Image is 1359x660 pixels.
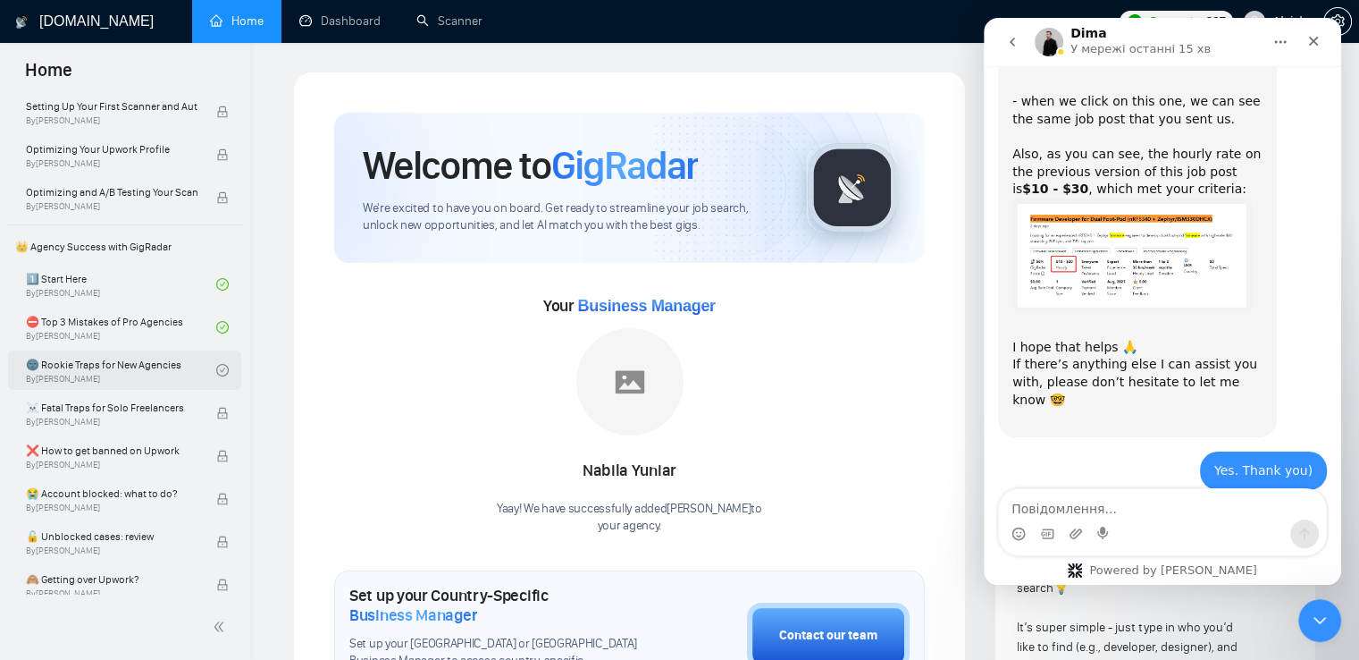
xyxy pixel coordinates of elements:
span: 🔓 Unblocked cases: review [26,528,197,546]
span: double-left [213,618,231,636]
span: lock [216,536,229,548]
iframe: Intercom live chat [984,18,1341,585]
img: upwork-logo.png [1128,14,1142,29]
span: By [PERSON_NAME] [26,460,197,470]
iframe: Intercom live chat [1298,599,1341,642]
span: By [PERSON_NAME] [26,588,197,599]
div: Yaay! We have successfully added [PERSON_NAME] to [497,501,762,535]
span: Business Manager [577,297,715,315]
a: 1️⃣ Start HereBy[PERSON_NAME] [26,265,216,304]
span: By [PERSON_NAME] [26,417,197,427]
span: lock [216,191,229,204]
span: By [PERSON_NAME] [26,503,197,513]
span: 307 [1205,12,1225,31]
span: 😭 Account blocked: what to do? [26,485,197,503]
span: Home [11,57,87,95]
button: setting [1323,7,1352,36]
span: check-circle [216,364,229,377]
span: By [PERSON_NAME] [26,201,197,212]
img: placeholder.png [576,328,684,436]
img: logo [15,8,28,37]
span: GigRadar [551,141,698,190]
span: lock [216,148,229,161]
span: Connects: [1148,12,1202,31]
span: user [1248,15,1261,28]
span: By [PERSON_NAME] [26,546,197,556]
h1: Set up your Country-Specific [349,586,658,625]
span: ❌ How to get banned on Upwork [26,442,197,460]
span: By [PERSON_NAME] [26,158,197,169]
h1: Welcome to [363,141,698,190]
a: ⛔ Top 3 Mistakes of Pro AgenciesBy[PERSON_NAME] [26,308,216,347]
span: check-circle [216,278,229,291]
span: lock [216,493,229,505]
span: lock [216,579,229,591]
span: Optimizing Your Upwork Profile [26,140,197,158]
a: searchScanner [416,13,482,29]
span: Optimizing and A/B Testing Your Scanner for Better Results [26,183,197,201]
span: 💡 [1053,580,1069,596]
span: 👑 Agency Success with GigRadar [8,229,241,265]
div: Contact our team [779,626,877,646]
span: lock [216,407,229,419]
div: Nabila Yuniar [497,456,762,487]
a: homeHome [210,13,264,29]
span: By [PERSON_NAME] [26,115,197,126]
span: Business Manager [349,605,477,625]
span: check-circle [216,321,229,334]
p: your agency . [497,518,762,535]
img: gigradar-logo.png [808,143,897,233]
span: 🙈 Getting over Upwork? [26,571,197,588]
a: 🌚 Rookie Traps for New AgenciesBy[PERSON_NAME] [26,351,216,390]
span: Your [543,296,716,316]
span: setting [1324,14,1351,29]
span: ☠️ Fatal Traps for Solo Freelancers [26,399,197,417]
span: lock [216,106,229,118]
a: setting [1323,14,1352,29]
span: Setting Up Your First Scanner and Auto-Bidder [26,97,197,115]
span: We're excited to have you on board. Get ready to streamline your job search, unlock new opportuni... [363,200,778,234]
a: dashboardDashboard [299,13,381,29]
span: lock [216,450,229,462]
